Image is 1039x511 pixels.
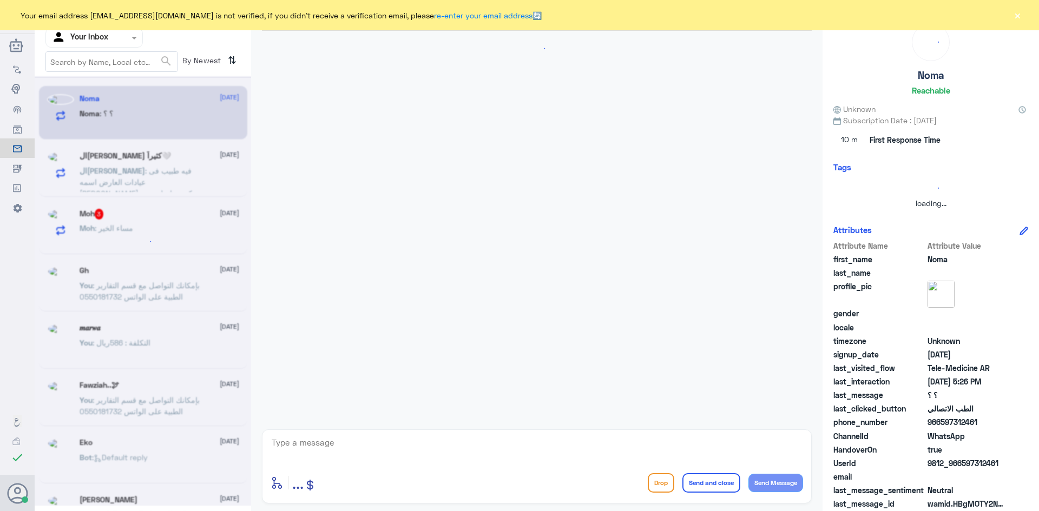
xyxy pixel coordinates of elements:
[833,322,925,333] span: locale
[833,376,925,387] span: last_interaction
[833,240,925,251] span: Attribute Name
[833,362,925,374] span: last_visited_flow
[870,134,941,145] span: First Response Time
[833,281,925,306] span: profile_pic
[265,39,809,58] div: loading...
[292,473,304,492] span: ...
[833,308,925,319] span: gender
[915,26,946,58] div: loading...
[178,51,223,73] span: By Newest
[928,240,1006,251] span: Attribute Value
[928,416,1006,428] span: 966597312461
[928,430,1006,442] span: 2
[134,232,153,251] div: loading...
[292,470,304,495] button: ...
[833,115,1028,126] span: Subscription Date : [DATE]
[833,254,925,265] span: first_name
[928,322,1006,333] span: null
[928,444,1006,455] span: true
[682,473,740,493] button: Send and close
[833,162,851,172] h6: Tags
[928,457,1006,469] span: 9812_966597312461
[648,473,674,493] button: Drop
[928,362,1006,374] span: Tele-Medicine AR
[916,198,946,208] span: loading...
[928,485,1006,496] span: 0
[928,308,1006,319] span: null
[928,471,1006,482] span: null
[1012,10,1023,21] button: ×
[928,349,1006,360] span: 2025-10-01T13:24:20.409Z
[928,281,955,308] img: picture
[833,130,866,150] span: 10 m
[836,178,1025,197] div: loading...
[160,52,173,70] button: search
[833,430,925,442] span: ChannelId
[833,457,925,469] span: UserId
[833,389,925,401] span: last_message
[228,51,236,69] i: ⇅
[748,474,803,492] button: Send Message
[833,335,925,347] span: timezone
[928,403,1006,414] span: الطب الاتصالي
[928,335,1006,347] span: Unknown
[833,103,876,115] span: Unknown
[918,69,944,82] h5: Noma
[928,254,1006,265] span: Noma
[11,451,24,464] i: check
[928,389,1006,401] span: ؟ ؟
[833,444,925,455] span: HandoverOn
[912,85,950,95] h6: Reachable
[833,485,925,496] span: last_message_sentiment
[928,376,1006,387] span: 2025-10-01T14:26:05.237Z
[160,55,173,68] span: search
[21,10,542,21] span: Your email address [EMAIL_ADDRESS][DOMAIN_NAME] is not verified, if you didn't receive a verifica...
[7,483,28,503] button: Avatar
[833,416,925,428] span: phone_number
[833,225,872,235] h6: Attributes
[833,471,925,482] span: email
[833,403,925,414] span: last_clicked_button
[46,52,177,71] input: Search by Name, Local etc…
[833,349,925,360] span: signup_date
[833,498,925,509] span: last_message_id
[928,498,1006,509] span: wamid.HBgMOTY2NTk3MzEyNDYxFQIAEhggQUMyRENEODQzMDQ2QjZFREE1MUQ1MzQxN0I5N0FBOTEA
[434,11,532,20] a: re-enter your email address
[833,267,925,278] span: last_name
